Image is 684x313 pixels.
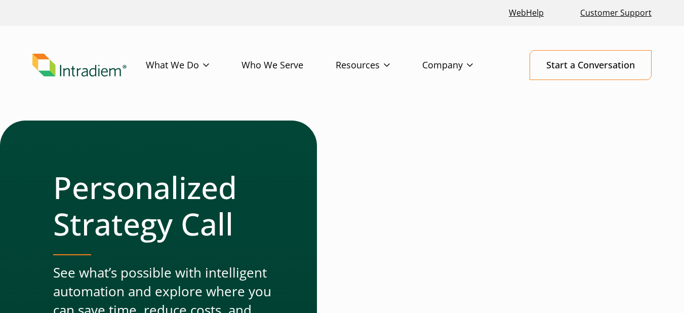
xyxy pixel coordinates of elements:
[530,50,652,80] a: Start a Conversation
[53,169,276,242] h1: Personalized Strategy Call
[336,51,422,80] a: Resources
[32,54,146,77] a: Link to homepage of Intradiem
[32,54,127,77] img: Intradiem
[576,2,656,24] a: Customer Support
[422,51,505,80] a: Company
[146,51,242,80] a: What We Do
[242,51,336,80] a: Who We Serve
[505,2,548,24] a: Link opens in a new window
